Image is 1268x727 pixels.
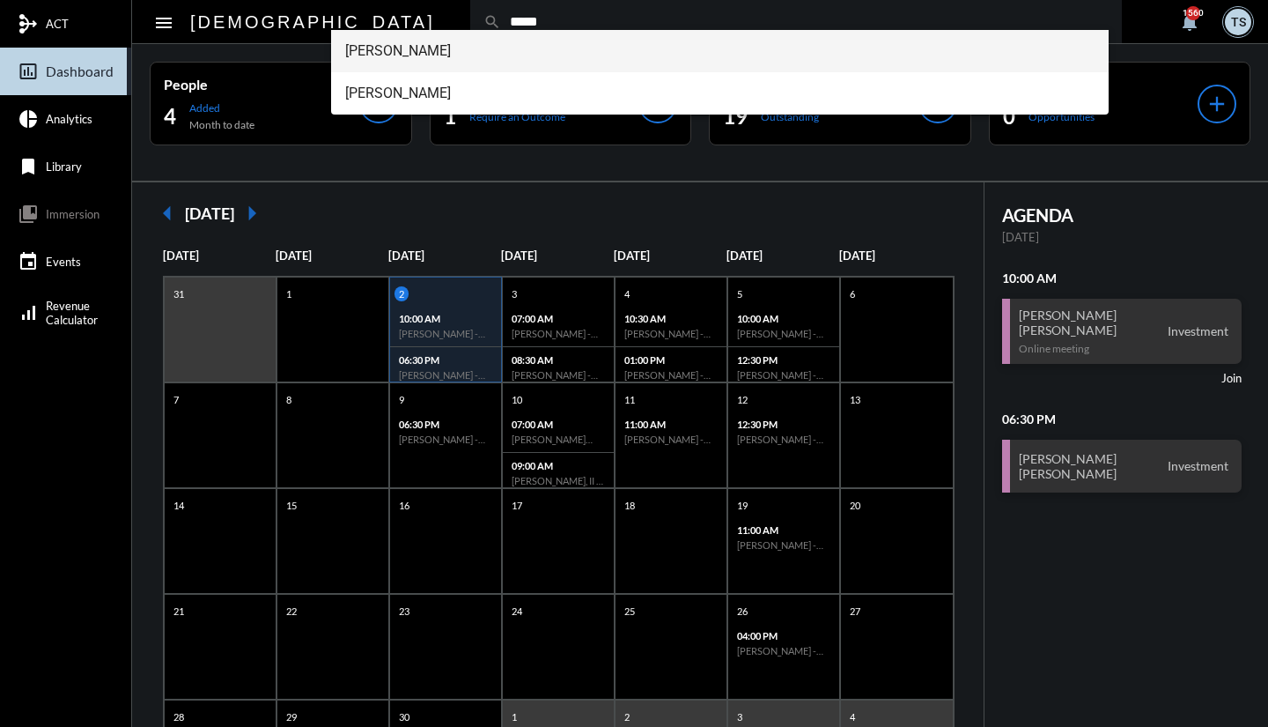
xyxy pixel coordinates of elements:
[345,72,1095,115] span: [PERSON_NAME]
[46,159,82,174] span: Library
[1002,230,1242,244] p: [DATE]
[1002,271,1242,286] h2: 10:00 AM
[282,498,301,513] p: 15
[1003,102,1015,130] h2: 0
[189,101,254,115] p: Added
[624,313,718,324] p: 10:30 AM
[507,709,521,724] p: 1
[18,13,39,34] mat-icon: mediation
[733,392,752,407] p: 12
[399,328,492,339] h6: [PERSON_NAME] - [PERSON_NAME] - Investment
[839,249,952,263] p: [DATE]
[845,392,865,407] p: 13
[399,369,492,381] h6: [PERSON_NAME] - [PERSON_NAME] - Investment
[399,313,492,324] p: 10:00 AM
[282,392,296,407] p: 8
[169,604,188,619] p: 21
[845,604,865,619] p: 27
[18,108,39,130] mat-icon: pie_chart
[624,434,718,445] h6: [PERSON_NAME] - [PERSON_NAME] - Investment
[46,17,69,31] span: ACT
[18,251,39,272] mat-icon: event
[1225,9,1251,35] div: TS
[46,255,81,269] span: Events
[512,328,605,339] h6: [PERSON_NAME] - [PERSON_NAME] - Investment
[394,498,414,513] p: 16
[620,709,634,724] p: 2
[737,434,830,445] h6: [PERSON_NAME] - Investment
[1186,6,1200,20] div: 1560
[614,249,726,263] p: [DATE]
[507,604,527,619] p: 24
[399,354,492,366] p: 06:30 PM
[46,63,114,79] span: Dashboard
[234,196,269,231] mat-icon: arrow_right
[501,249,614,263] p: [DATE]
[1019,308,1117,338] h3: [PERSON_NAME] [PERSON_NAME]
[723,102,748,130] h2: 19
[282,604,301,619] p: 22
[512,434,605,445] h6: [PERSON_NAME] ([PERSON_NAME]) Dancer - Investment
[282,286,296,301] p: 1
[394,604,414,619] p: 23
[18,156,39,177] mat-icon: bookmark
[624,354,718,366] p: 01:00 PM
[620,604,639,619] p: 25
[845,498,865,513] p: 20
[388,249,501,263] p: [DATE]
[185,204,234,223] h2: [DATE]
[737,524,830,536] p: 11:00 AM
[512,460,605,471] p: 09:00 AM
[282,709,301,724] p: 29
[169,498,188,513] p: 14
[394,709,414,724] p: 30
[624,328,718,339] h6: [PERSON_NAME] - Review
[146,4,181,40] button: Toggle sidenav
[737,630,830,642] p: 04:00 PM
[845,286,859,301] p: 6
[345,30,1095,72] span: [PERSON_NAME]
[399,419,492,430] p: 06:30 PM
[163,249,276,263] p: [DATE]
[733,709,747,724] p: 3
[46,112,92,126] span: Analytics
[18,61,39,82] mat-icon: insert_chart_outlined
[1205,92,1229,116] mat-icon: add
[620,286,634,301] p: 4
[845,709,859,724] p: 4
[620,392,639,407] p: 11
[737,419,830,430] p: 12:30 PM
[507,392,527,407] p: 10
[733,498,752,513] p: 19
[18,204,39,225] mat-icon: collections_bookmark
[189,118,254,131] p: Month to date
[1002,204,1242,226] h2: AGENDA
[46,207,100,221] span: Immersion
[444,102,456,130] h2: 1
[399,434,492,445] h6: [PERSON_NAME] - Review
[276,249,388,263] p: [DATE]
[512,419,605,430] p: 07:00 AM
[737,328,830,339] h6: [PERSON_NAME] - [PERSON_NAME] - Investment
[153,12,174,33] mat-icon: Side nav toggle icon
[512,369,605,381] h6: [PERSON_NAME] - [PERSON_NAME] - Investment
[737,313,830,324] p: 10:00 AM
[507,498,527,513] p: 17
[46,299,98,327] span: Revenue Calculator
[1002,412,1242,427] h2: 06:30 PM
[1028,110,1095,123] p: Opportunities
[620,498,639,513] p: 18
[737,539,830,551] h6: [PERSON_NAME] - [PERSON_NAME] - Review
[507,286,521,301] p: 3
[469,110,565,123] p: Require an Outcome
[169,286,188,301] p: 31
[1163,323,1233,339] span: Investment
[169,709,188,724] p: 28
[1179,11,1200,33] mat-icon: notifications
[18,302,39,323] mat-icon: signal_cellular_alt
[1163,458,1233,474] span: Investment
[512,475,605,486] h6: [PERSON_NAME], II - Review
[394,286,409,301] p: 2
[512,354,605,366] p: 08:30 AM
[1019,451,1117,481] h3: [PERSON_NAME] [PERSON_NAME]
